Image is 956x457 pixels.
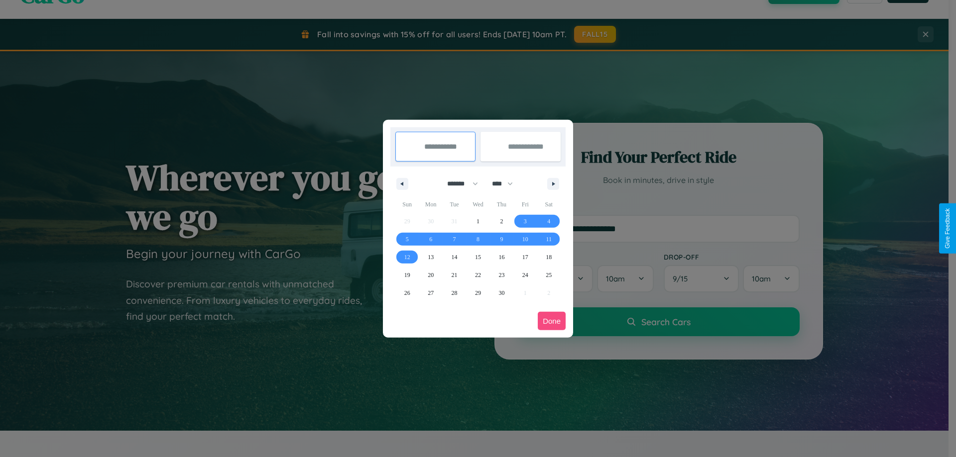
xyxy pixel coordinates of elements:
[466,212,489,230] button: 1
[537,230,561,248] button: 11
[500,212,503,230] span: 2
[452,266,458,284] span: 21
[537,248,561,266] button: 18
[537,196,561,212] span: Sat
[490,212,513,230] button: 2
[419,284,442,302] button: 27
[443,284,466,302] button: 28
[537,212,561,230] button: 4
[546,248,552,266] span: 18
[490,248,513,266] button: 16
[395,230,419,248] button: 5
[443,266,466,284] button: 21
[466,284,489,302] button: 29
[404,266,410,284] span: 19
[419,248,442,266] button: 13
[475,266,481,284] span: 22
[443,248,466,266] button: 14
[498,284,504,302] span: 30
[477,212,479,230] span: 1
[406,230,409,248] span: 5
[522,230,528,248] span: 10
[522,266,528,284] span: 24
[944,208,951,249] div: Give Feedback
[490,284,513,302] button: 30
[524,212,527,230] span: 3
[477,230,479,248] span: 8
[395,248,419,266] button: 12
[547,212,550,230] span: 4
[428,266,434,284] span: 20
[513,212,537,230] button: 3
[475,248,481,266] span: 15
[466,230,489,248] button: 8
[546,230,552,248] span: 11
[419,196,442,212] span: Mon
[490,266,513,284] button: 23
[546,266,552,284] span: 25
[453,230,456,248] span: 7
[395,196,419,212] span: Sun
[404,284,410,302] span: 26
[404,248,410,266] span: 12
[490,230,513,248] button: 9
[513,248,537,266] button: 17
[475,284,481,302] span: 29
[419,266,442,284] button: 20
[513,196,537,212] span: Fri
[538,312,566,330] button: Done
[443,230,466,248] button: 7
[395,284,419,302] button: 26
[498,266,504,284] span: 23
[466,196,489,212] span: Wed
[443,196,466,212] span: Tue
[500,230,503,248] span: 9
[513,266,537,284] button: 24
[452,284,458,302] span: 28
[395,266,419,284] button: 19
[466,266,489,284] button: 22
[419,230,442,248] button: 6
[522,248,528,266] span: 17
[537,266,561,284] button: 25
[428,248,434,266] span: 13
[490,196,513,212] span: Thu
[513,230,537,248] button: 10
[428,284,434,302] span: 27
[466,248,489,266] button: 15
[429,230,432,248] span: 6
[498,248,504,266] span: 16
[452,248,458,266] span: 14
